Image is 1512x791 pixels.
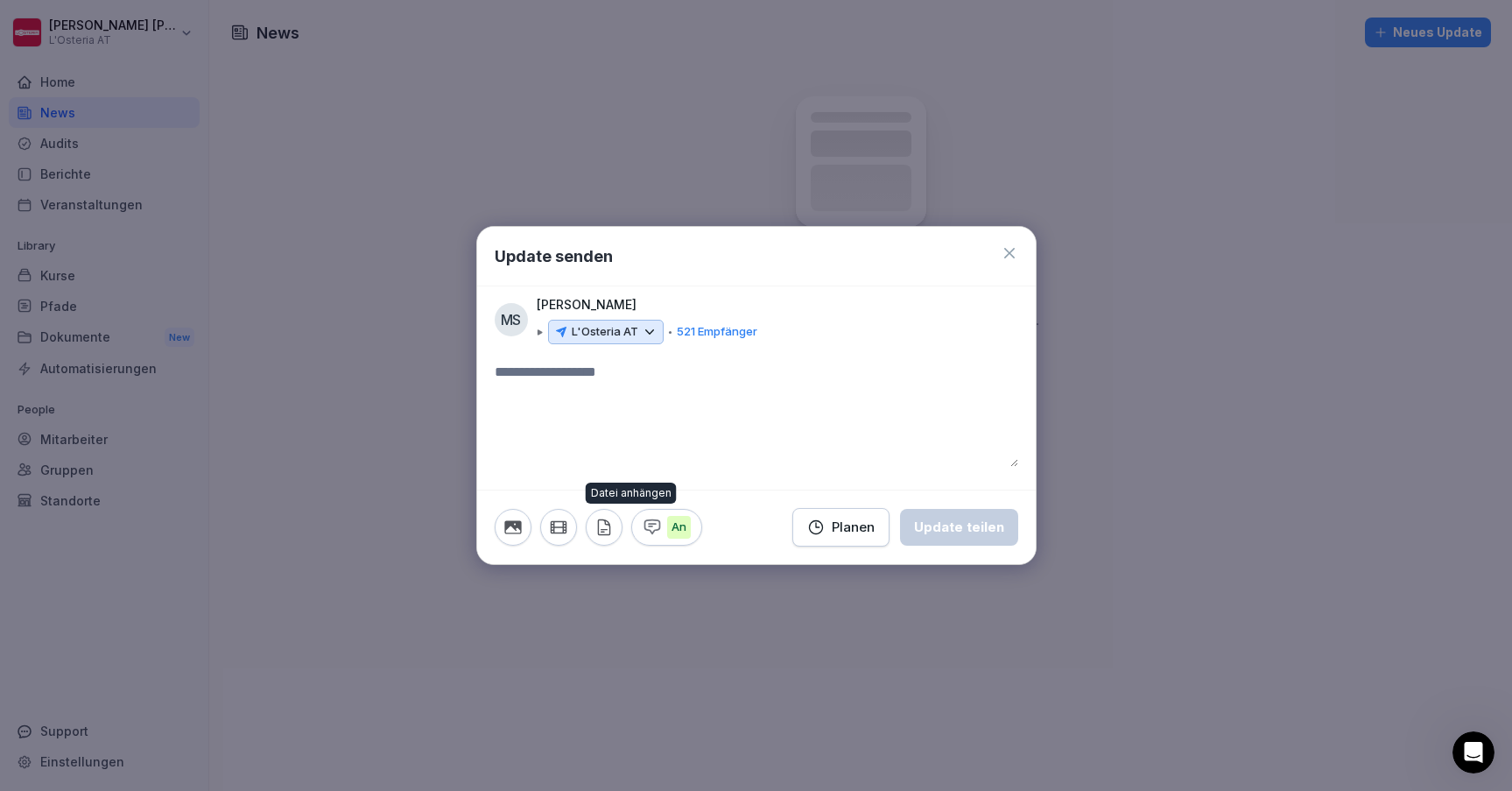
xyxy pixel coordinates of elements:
h1: Update senden [495,244,613,268]
p: [PERSON_NAME] [537,295,636,314]
h1: Nachrichten [120,8,235,38]
button: An [631,509,702,546]
p: L'Osteria AT [572,323,638,341]
p: 521 Empfänger [677,323,757,341]
button: Planen [792,508,890,547]
h2: Keine Nachrichten [94,291,257,312]
div: Planen [807,518,875,537]
div: MS [495,303,528,336]
div: Schließen [307,7,339,39]
iframe: Intercom live chat [1452,731,1494,773]
p: Datei anhängen [591,486,672,500]
button: Update teilen [900,509,1018,546]
button: Nachrichten [175,547,350,617]
span: Nachrichten [221,590,305,603]
span: Home [69,590,105,603]
div: Update teilen [914,518,1004,537]
p: An [667,516,691,539]
span: Nachrichten vom Team werden hier angezeigt [34,329,317,347]
button: Sende uns eine Nachricht [59,493,292,528]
